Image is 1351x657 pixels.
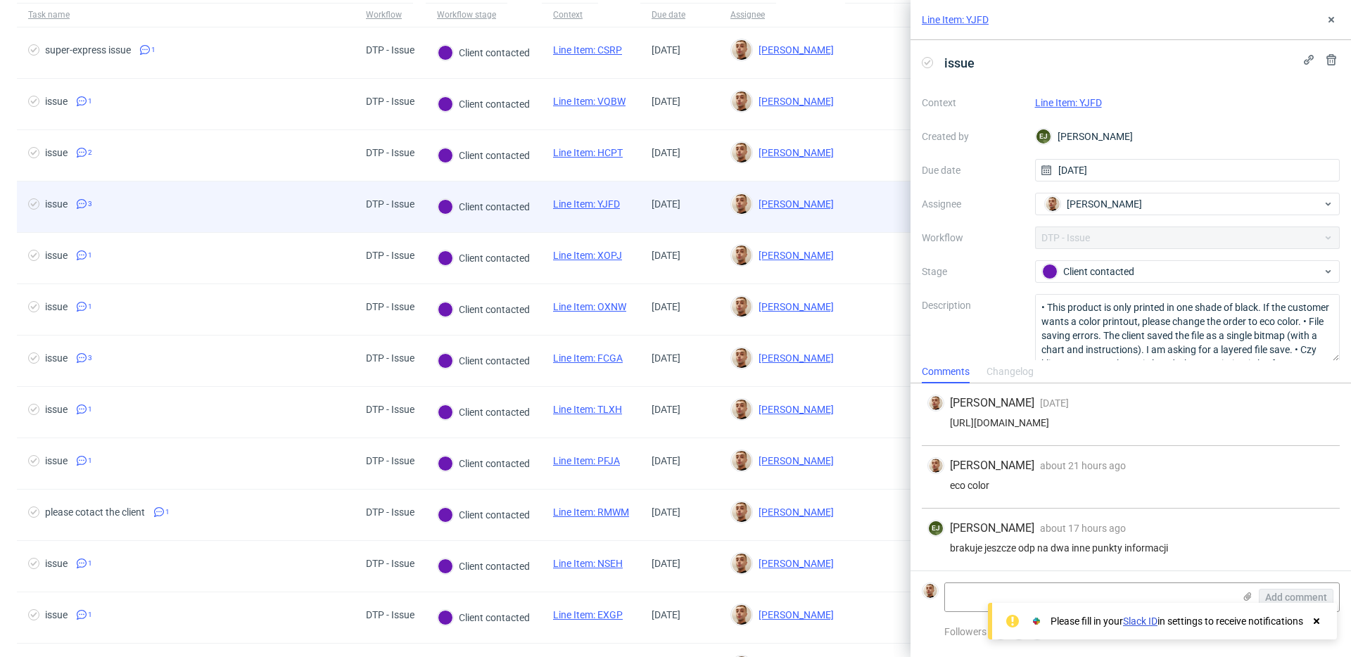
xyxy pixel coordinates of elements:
[553,506,629,518] a: Line Item: RMWM
[88,301,92,312] span: 1
[45,198,68,210] div: issue
[753,352,834,364] span: [PERSON_NAME]
[88,352,92,364] span: 3
[732,502,751,522] img: Bartłomiej Leśniczuk
[922,162,1024,179] label: Due date
[88,198,92,210] span: 3
[1040,523,1126,534] span: about 17 hours ago
[45,250,68,261] div: issue
[45,147,68,158] div: issue
[922,361,970,383] div: Comments
[438,250,530,266] div: Client contacted
[45,352,68,364] div: issue
[652,96,680,107] span: [DATE]
[922,128,1024,145] label: Created by
[652,404,680,415] span: [DATE]
[438,559,530,574] div: Client contacted
[922,297,1024,359] label: Description
[366,147,414,158] div: DTP - Issue
[45,301,68,312] div: issue
[45,96,68,107] div: issue
[922,13,989,27] a: Line Item: YJFD
[553,455,620,466] a: Line Item: PFJA
[922,94,1024,111] label: Context
[922,263,1024,280] label: Stage
[652,558,680,569] span: [DATE]
[929,459,943,473] img: Bartłomiej Leśniczuk
[753,506,834,518] span: [PERSON_NAME]
[927,480,1334,491] div: eco color
[1036,129,1051,143] figcaption: EJ
[1046,197,1060,211] img: Bartłomiej Leśniczuk
[1123,615,1157,627] a: Slack ID
[438,302,530,317] div: Client contacted
[438,199,530,215] div: Client contacted
[732,605,751,625] img: Bartłomiej Leśniczuk
[553,609,623,620] a: Line Item: EXGP
[950,458,1034,473] span: [PERSON_NAME]
[950,521,1034,536] span: [PERSON_NAME]
[753,96,834,107] span: [PERSON_NAME]
[652,44,680,56] span: [DATE]
[1035,125,1340,148] div: [PERSON_NAME]
[366,352,414,364] div: DTP - Issue
[950,395,1034,411] span: [PERSON_NAME]
[652,9,708,21] span: Due date
[553,198,620,210] a: Line Item: YJFD
[45,404,68,415] div: issue
[652,352,680,364] span: [DATE]
[732,194,751,214] img: Bartłomiej Leśniczuk
[553,9,587,20] div: Context
[366,506,414,518] div: DTP - Issue
[652,455,680,466] span: [DATE]
[927,542,1334,554] div: brakuje jeszcze odp na dwa inne punkty informacji
[652,506,680,518] span: [DATE]
[732,297,751,317] img: Bartłomiej Leśniczuk
[88,404,92,415] span: 1
[922,196,1024,212] label: Assignee
[1051,614,1303,628] div: Please fill in your in settings to receive notifications
[553,147,623,158] a: Line Item: HCPT
[732,554,751,573] img: Bartłomiej Leśniczuk
[753,44,834,56] span: [PERSON_NAME]
[553,44,622,56] a: Line Item: CSRP
[753,301,834,312] span: [PERSON_NAME]
[939,51,980,75] span: issue
[732,91,751,111] img: Bartłomiej Leśniczuk
[732,143,751,162] img: Bartłomiej Leśniczuk
[987,361,1034,383] div: Changelog
[732,40,751,60] img: Bartłomiej Leśniczuk
[553,558,623,569] a: Line Item: NSEH
[929,396,943,410] img: Bartłomiej Leśniczuk
[732,245,751,265] img: Bartłomiej Leśniczuk
[366,96,414,107] div: DTP - Issue
[366,9,402,20] div: Workflow
[652,250,680,261] span: [DATE]
[88,558,92,569] span: 1
[366,301,414,312] div: DTP - Issue
[438,456,530,471] div: Client contacted
[927,417,1334,428] div: [URL][DOMAIN_NAME]
[366,44,414,56] div: DTP - Issue
[652,147,680,158] span: [DATE]
[438,507,530,523] div: Client contacted
[366,455,414,466] div: DTP - Issue
[88,147,92,158] span: 2
[88,96,92,107] span: 1
[1029,614,1044,628] img: Slack
[1035,294,1340,362] textarea: • This product is only printed in one shade of black. If the customer wants a color printout, ple...
[366,609,414,620] div: DTP - Issue
[652,198,680,210] span: [DATE]
[366,198,414,210] div: DTP - Issue
[28,9,343,21] span: Task name
[88,250,92,261] span: 1
[929,521,943,535] figcaption: EJ
[366,404,414,415] div: DTP - Issue
[1040,460,1126,471] span: about 21 hours ago
[730,9,765,20] div: Assignee
[437,9,496,20] div: Workflow stage
[553,352,623,364] a: Line Item: FCGA
[652,301,680,312] span: [DATE]
[732,400,751,419] img: Bartłomiej Leśniczuk
[732,348,751,368] img: Bartłomiej Leśniczuk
